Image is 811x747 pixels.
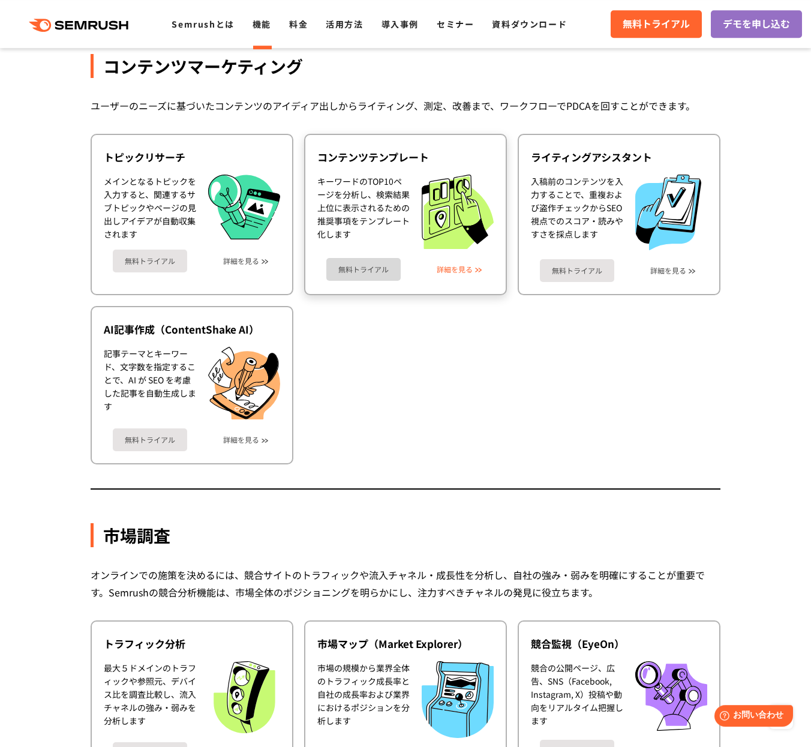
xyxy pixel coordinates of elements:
a: Semrushとは [172,18,234,30]
a: 無料トライアル [113,428,187,451]
div: オンラインでの施策を決めるには、競合サイトのトラフィックや流入チャネル・成長性を分析し、自社の強み・弱みを明確にすることが重要です。Semrushの競合分析機能は、市場全体のポジショニングを明ら... [91,566,720,601]
div: コンテンツマーケティング [91,54,720,78]
a: 無料トライアル [326,258,401,281]
span: デモを申し込む [723,16,790,32]
a: セミナー [437,18,474,30]
img: AI記事作成（ContentShake AI） [208,347,280,420]
div: 競合の公開ページ、広告、SNS（Facebook, Instagram, X）投稿や動向をリアルタイム把握します [531,661,623,730]
div: キーワードのTOP10ページを分析し、検索結果上位に表示されるための推奨事項をテンプレート化します [317,175,410,249]
div: トピックリサーチ [104,150,280,164]
div: 市場マップ（Market Explorer） [317,637,494,651]
a: 詳細を見る [223,257,259,265]
a: 詳細を見る [650,266,686,275]
img: 競合監視（EyeOn） [635,661,707,730]
iframe: Help widget launcher [704,700,798,734]
a: 無料トライアル [540,259,614,282]
div: AI記事作成（ContentShake AI） [104,322,280,337]
a: 料金 [289,18,308,30]
a: 活用方法 [326,18,363,30]
img: ライティングアシスタント [635,175,701,250]
a: 導入事例 [382,18,419,30]
div: ユーザーのニーズに基づいたコンテンツのアイディア出しからライティング、測定、改善まで、ワークフローでPDCAを回すことができます。 [91,97,720,115]
a: 詳細を見る [223,436,259,444]
div: 入稿前のコンテンツを入力することで、重複および盗作チェックからSEO視点でのスコア・読みやすさを採点します [531,175,623,250]
div: メインとなるトピックを入力すると、関連するサブトピックやページの見出しアイデアが自動収集されます [104,175,196,241]
div: ライティングアシスタント [531,150,707,164]
a: 無料トライアル [113,250,187,272]
a: 機能 [253,18,271,30]
a: 無料トライアル [611,10,702,38]
a: デモを申し込む [711,10,802,38]
img: 市場マップ（Market Explorer） [422,661,494,737]
div: コンテンツテンプレート [317,150,494,164]
img: コンテンツテンプレート [422,175,494,249]
div: 最大５ドメインのトラフィックや参照元、デバイス比を調査比較し、流入チャネルの強み・弱みを分析します [104,661,196,733]
a: 詳細を見る [437,265,473,274]
span: 無料トライアル [623,16,690,32]
div: 市場の規模から業界全体のトラフィック成長率と自社の成長率および業界におけるポジションを分析します [317,661,410,737]
div: 記事テーマとキーワード、文字数を指定することで、AI が SEO を考慮した記事を自動生成します [104,347,196,420]
a: 資料ダウンロード [492,18,567,30]
div: トラフィック分析 [104,637,280,651]
img: トラフィック分析 [208,661,280,733]
div: 競合監視（EyeOn） [531,637,707,651]
img: トピックリサーチ [208,175,280,239]
div: 市場調査 [91,523,720,547]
